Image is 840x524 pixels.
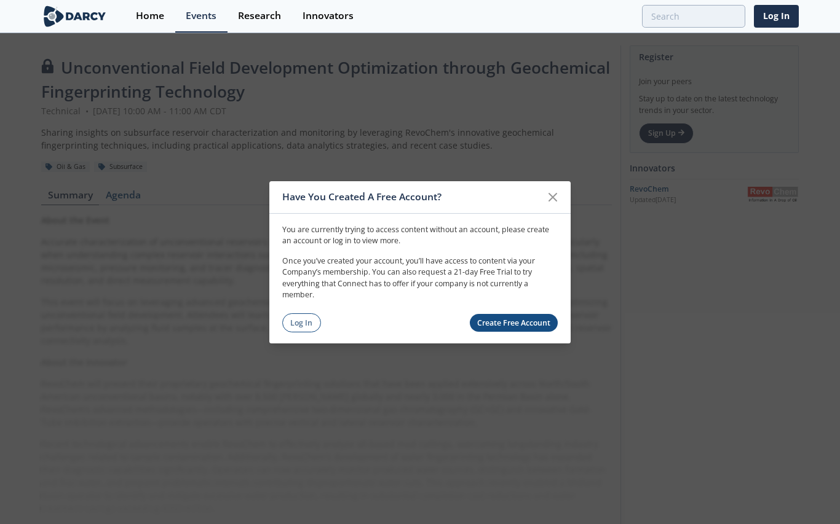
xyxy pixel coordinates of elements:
[282,224,558,247] p: You are currently trying to access content without an account, please create an account or log in...
[41,6,108,27] img: logo-wide.svg
[238,11,281,21] div: Research
[303,11,354,21] div: Innovators
[282,256,558,301] p: Once you’ve created your account, you’ll have access to content via your Company’s membership. Yo...
[186,11,216,21] div: Events
[642,5,745,28] input: Advanced Search
[282,186,541,209] div: Have You Created A Free Account?
[754,5,799,28] a: Log In
[282,313,321,332] a: Log In
[136,11,164,21] div: Home
[470,314,558,332] a: Create Free Account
